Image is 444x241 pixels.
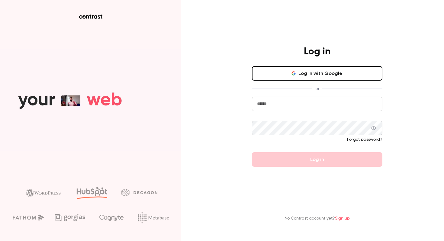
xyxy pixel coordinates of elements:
span: or [312,85,322,92]
p: No Contrast account yet? [285,215,350,222]
img: decagon [121,189,157,196]
a: Sign up [335,216,350,220]
h4: Log in [304,46,330,58]
button: Log in with Google [252,66,382,81]
a: Forgot password? [347,137,382,142]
